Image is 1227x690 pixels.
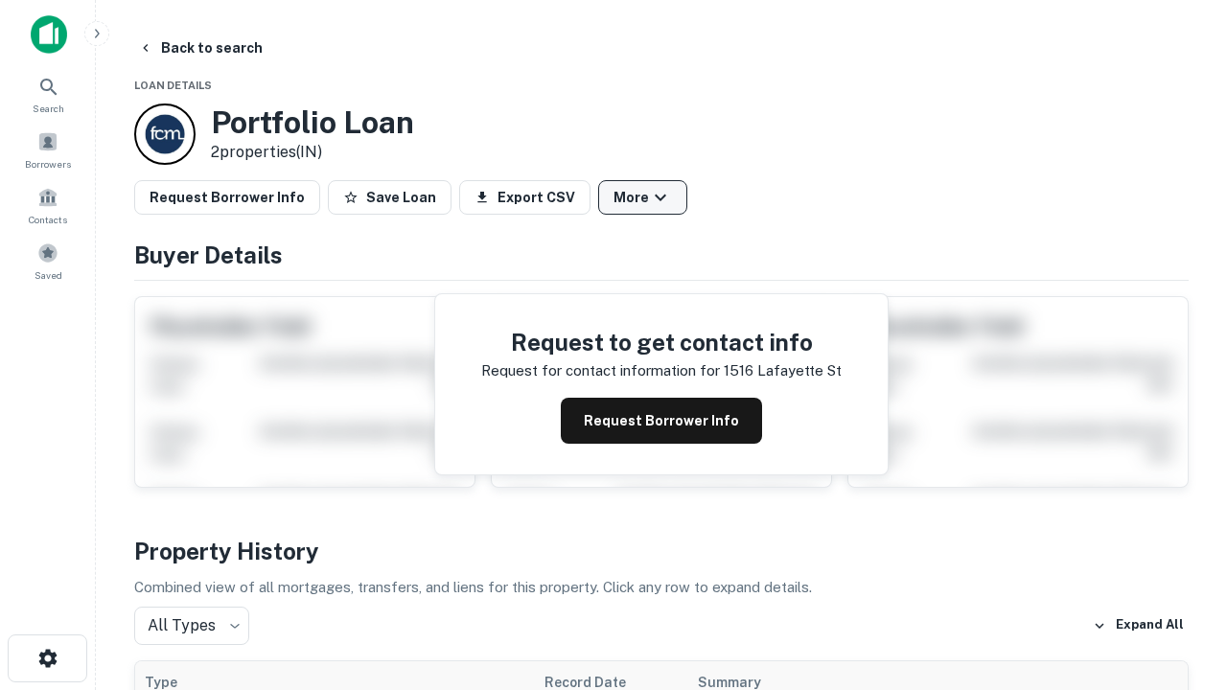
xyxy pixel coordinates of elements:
button: Save Loan [328,180,451,215]
span: Borrowers [25,156,71,172]
a: Search [6,68,90,120]
button: Request Borrower Info [561,398,762,444]
h4: Property History [134,534,1189,568]
a: Contacts [6,179,90,231]
button: Back to search [130,31,270,65]
span: Saved [35,267,62,283]
h4: Request to get contact info [481,325,842,359]
span: Contacts [29,212,67,227]
img: capitalize-icon.png [31,15,67,54]
p: Request for contact information for [481,359,720,382]
p: 1516 lafayette st [724,359,842,382]
iframe: Chat Widget [1131,475,1227,567]
span: Search [33,101,64,116]
h4: Buyer Details [134,238,1189,272]
p: 2 properties (IN) [211,141,414,164]
div: All Types [134,607,249,645]
button: More [598,180,687,215]
span: Loan Details [134,80,212,91]
button: Export CSV [459,180,590,215]
a: Saved [6,235,90,287]
button: Request Borrower Info [134,180,320,215]
button: Expand All [1088,611,1189,640]
p: Combined view of all mortgages, transfers, and liens for this property. Click any row to expand d... [134,576,1189,599]
h3: Portfolio Loan [211,104,414,141]
a: Borrowers [6,124,90,175]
